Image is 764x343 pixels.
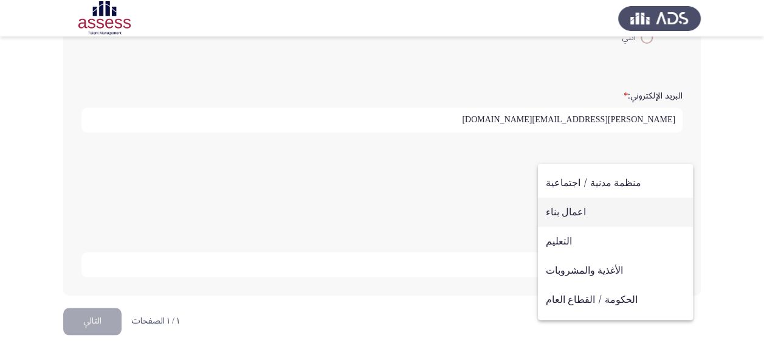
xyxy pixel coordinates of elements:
[546,285,685,314] span: الحكومة / القطاع العام
[546,198,685,227] span: اعمال بناء
[546,168,685,198] span: منظمة مدنية / اجتماعية
[546,256,685,285] span: الأغذية والمشروبات
[546,227,685,256] span: التعليم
